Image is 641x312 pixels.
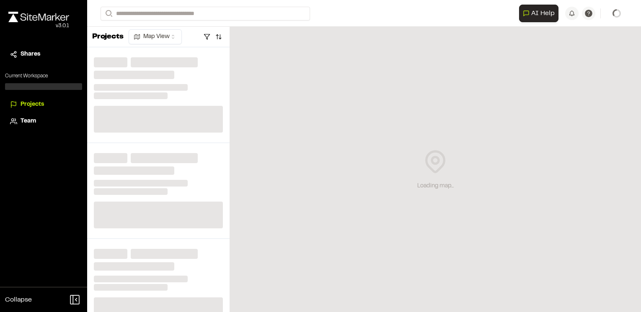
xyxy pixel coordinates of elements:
[10,100,77,109] a: Projects
[417,182,454,191] div: Loading map...
[21,50,40,59] span: Shares
[531,8,555,18] span: AI Help
[10,50,77,59] a: Shares
[21,100,44,109] span: Projects
[21,117,36,126] span: Team
[8,22,69,30] div: Oh geez...please don't...
[519,5,562,22] div: Open AI Assistant
[101,7,116,20] button: Search
[5,72,82,80] p: Current Workspace
[519,5,558,22] button: Open AI Assistant
[92,31,124,43] p: Projects
[8,12,69,22] img: rebrand.png
[5,295,32,305] span: Collapse
[10,117,77,126] a: Team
